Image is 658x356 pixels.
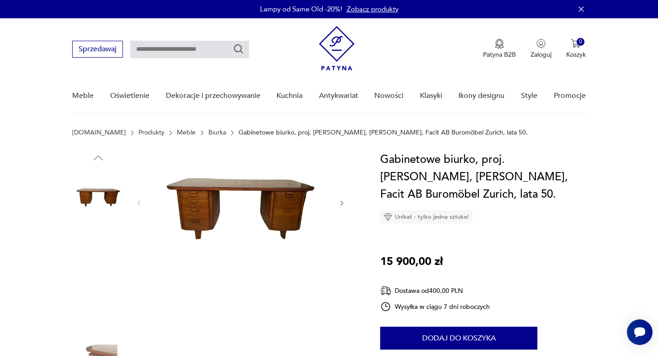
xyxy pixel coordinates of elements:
p: Patyna B2B [483,50,516,59]
img: Ikonka użytkownika [536,39,546,48]
img: Patyna - sklep z meblami i dekoracjami vintage [319,26,355,70]
p: 15 900,00 zł [380,253,443,270]
img: Ikona medalu [495,39,504,49]
a: Dekoracje i przechowywanie [166,78,260,113]
a: Sprzedawaj [72,47,123,53]
a: Antykwariat [319,78,358,113]
div: Dostawa od 400,00 PLN [380,285,490,297]
p: Zaloguj [531,50,552,59]
div: 0 [577,38,584,46]
a: Kuchnia [276,78,302,113]
p: Gabinetowe biurko, proj. [PERSON_NAME], [PERSON_NAME], Facit AB Buromöbel Zurich, lata 50. [239,129,528,136]
a: [DOMAIN_NAME] [72,129,126,136]
a: Produkty [138,129,164,136]
img: Ikona diamentu [384,213,392,221]
a: Ikona medaluPatyna B2B [483,39,516,59]
img: Zdjęcie produktu Gabinetowe biurko, proj. Gunnar Ericsson, Atvidaberg, Facit AB Buromöbel Zurich,... [152,151,329,254]
iframe: Smartsupp widget button [627,319,653,345]
a: Style [521,78,537,113]
img: Zdjęcie produktu Gabinetowe biurko, proj. Gunnar Ericsson, Atvidaberg, Facit AB Buromöbel Zurich,... [72,169,124,221]
a: Klasyki [420,78,442,113]
button: Zaloguj [531,39,552,59]
button: Sprzedawaj [72,41,123,58]
img: Zdjęcie produktu Gabinetowe biurko, proj. Gunnar Ericsson, Atvidaberg, Facit AB Buromöbel Zurich,... [72,286,124,338]
img: Ikona dostawy [380,285,391,297]
button: Patyna B2B [483,39,516,59]
div: Unikat - tylko jedna sztuka! [380,210,472,224]
p: Koszyk [566,50,586,59]
a: Oświetlenie [110,78,149,113]
a: Promocje [554,78,586,113]
button: 0Koszyk [566,39,586,59]
a: Ikony designu [458,78,504,113]
a: Biurka [208,129,226,136]
a: Meble [72,78,94,113]
img: Ikona koszyka [571,39,580,48]
a: Zobacz produkty [347,5,398,14]
h1: Gabinetowe biurko, proj. [PERSON_NAME], [PERSON_NAME], Facit AB Buromöbel Zurich, lata 50. [380,151,585,203]
a: Nowości [374,78,403,113]
img: Zdjęcie produktu Gabinetowe biurko, proj. Gunnar Ericsson, Atvidaberg, Facit AB Buromöbel Zurich,... [72,228,124,280]
button: Szukaj [233,43,244,54]
a: Meble [177,129,196,136]
div: Wysyłka w ciągu 7 dni roboczych [380,301,490,312]
p: Lampy od Same Old -20%! [260,5,342,14]
button: Dodaj do koszyka [380,327,537,350]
